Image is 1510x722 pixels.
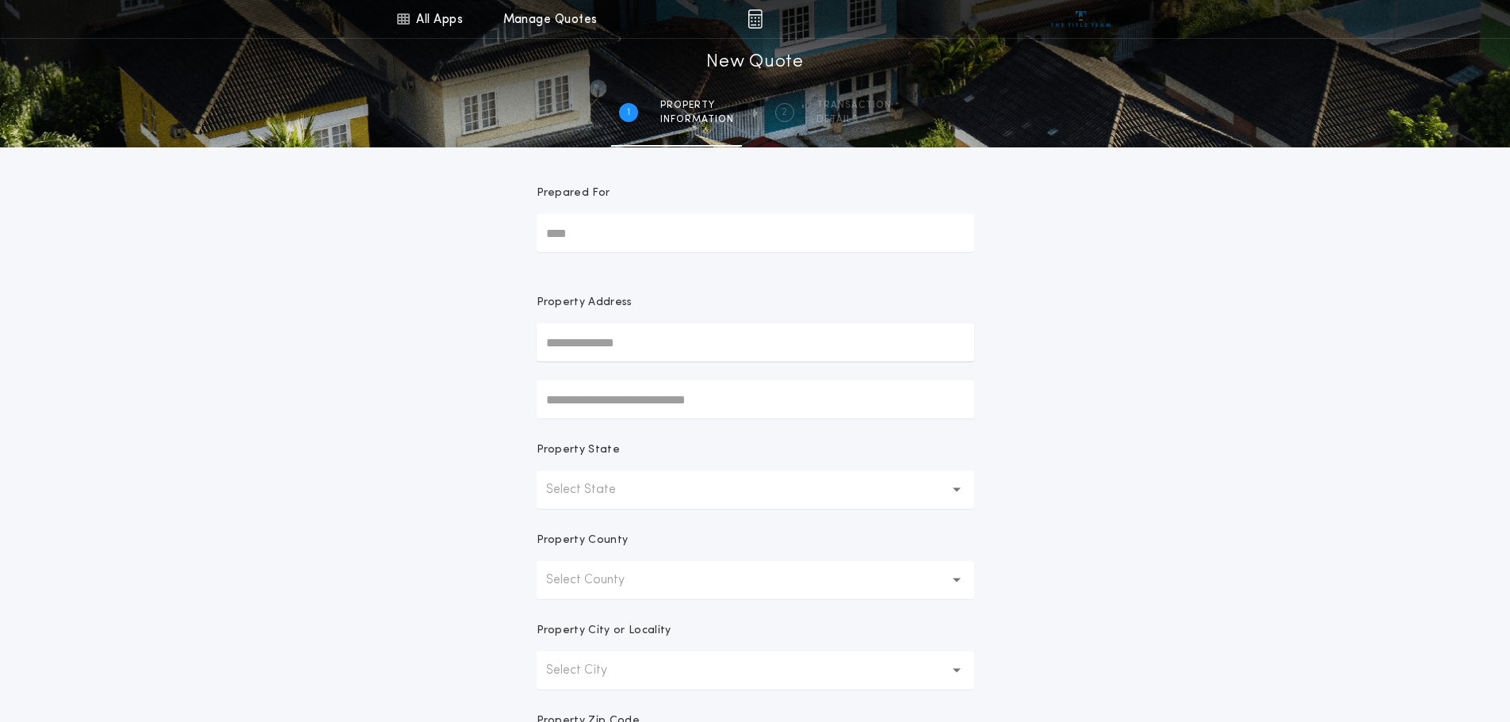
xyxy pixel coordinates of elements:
input: Prepared For [537,214,974,252]
p: Select State [546,480,641,499]
h1: New Quote [706,50,803,75]
img: img [747,10,763,29]
button: Select State [537,471,974,509]
h2: 2 [782,106,787,119]
p: Property State [537,442,620,458]
span: Transaction [816,99,892,112]
h2: 1 [627,106,630,119]
button: Select City [537,651,974,690]
button: Select County [537,561,974,599]
p: Property County [537,533,629,548]
span: Property [660,99,734,112]
p: Select City [546,661,633,680]
p: Select County [546,571,650,590]
p: Property City or Locality [537,623,671,639]
span: information [660,113,734,126]
p: Prepared For [537,185,610,201]
img: vs-icon [1051,11,1111,27]
span: details [816,113,892,126]
p: Property Address [537,295,974,311]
